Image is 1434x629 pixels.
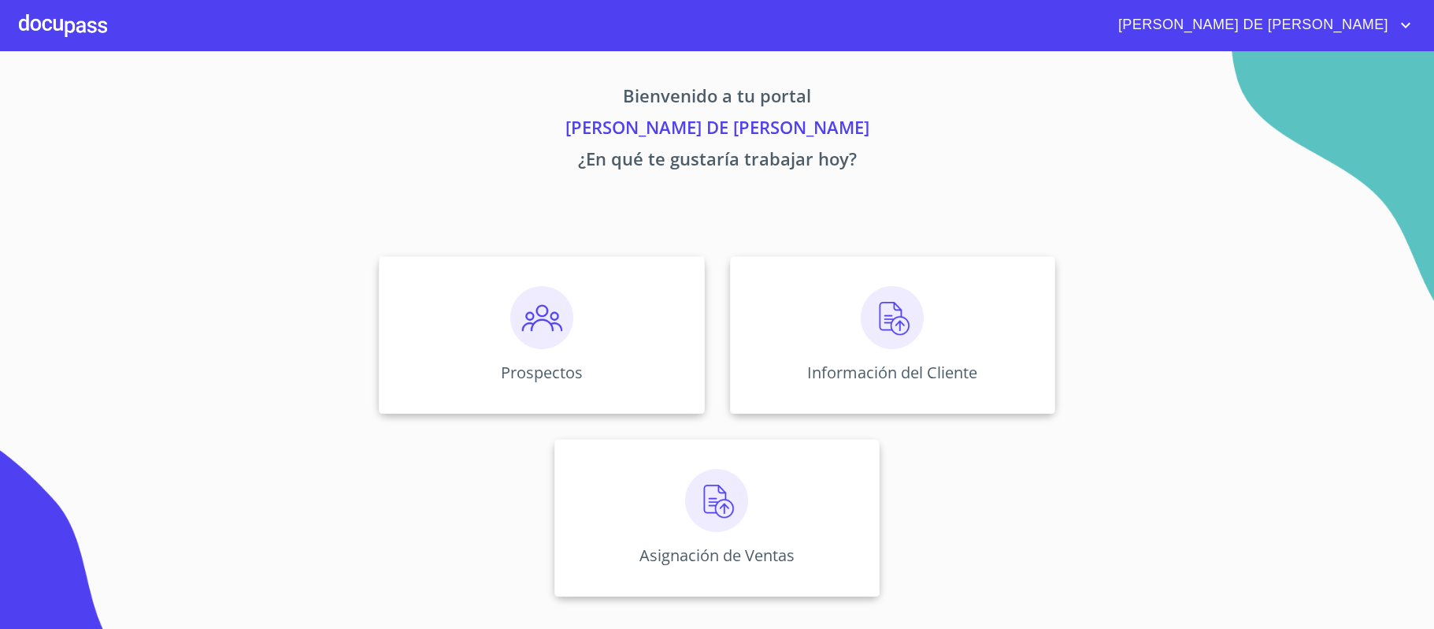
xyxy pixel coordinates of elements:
p: Información del Cliente [807,362,977,383]
img: carga.png [685,469,748,532]
p: Bienvenido a tu portal [232,83,1202,114]
img: carga.png [861,286,924,349]
p: [PERSON_NAME] DE [PERSON_NAME] [232,114,1202,146]
p: Prospectos [501,362,583,383]
button: account of current user [1106,13,1415,38]
img: prospectos.png [510,286,573,349]
p: Asignación de Ventas [639,545,795,566]
span: [PERSON_NAME] DE [PERSON_NAME] [1106,13,1396,38]
p: ¿En qué te gustaría trabajar hoy? [232,146,1202,177]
